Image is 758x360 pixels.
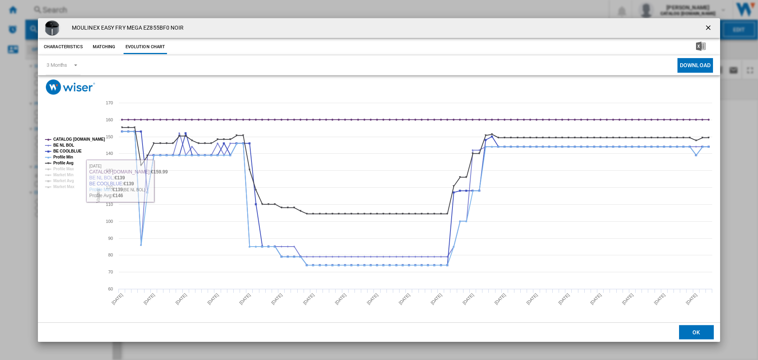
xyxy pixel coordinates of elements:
[53,185,75,189] tspan: Market Max
[334,292,347,305] tspan: [DATE]
[696,41,705,51] img: excel-24x24.png
[106,219,113,224] tspan: 100
[108,270,113,274] tspan: 70
[53,167,74,171] tspan: Profile Max
[96,189,101,203] tspan: Values
[108,236,113,241] tspan: 90
[106,185,113,190] tspan: 120
[589,292,602,305] tspan: [DATE]
[53,149,82,153] tspan: BE COOLBLUE
[174,292,188,305] tspan: [DATE]
[47,62,67,68] div: 3 Months
[108,286,113,291] tspan: 60
[106,134,113,139] tspan: 150
[46,79,95,95] img: logo_wiser_300x94.png
[493,292,507,305] tspan: [DATE]
[525,292,538,305] tspan: [DATE]
[124,40,167,54] button: Evolution chart
[238,292,251,305] tspan: [DATE]
[366,292,379,305] tspan: [DATE]
[683,40,718,54] button: Download in Excel
[143,292,156,305] tspan: [DATE]
[704,24,714,33] ng-md-icon: getI18NText('BUTTONS.CLOSE_DIALOG')
[53,143,74,147] tspan: BE NL BOL
[53,161,73,165] tspan: Profile Avg
[87,40,122,54] button: Matching
[108,253,113,257] tspan: 80
[302,292,315,305] tspan: [DATE]
[111,292,124,305] tspan: [DATE]
[42,40,85,54] button: Characteristics
[68,24,184,32] h4: MOULINEX EASY FRY MEGA EZ855BF0 NOIR
[53,173,73,177] tspan: Market Min
[701,20,717,36] button: getI18NText('BUTTONS.CLOSE_DIALOG')
[677,58,713,73] button: Download
[106,151,113,156] tspan: 140
[557,292,570,305] tspan: [DATE]
[53,137,105,141] tspan: CATALOG [DOMAIN_NAME]
[462,292,475,305] tspan: [DATE]
[44,20,60,36] img: 2109983
[685,292,698,305] tspan: [DATE]
[206,292,220,305] tspan: [DATE]
[53,179,74,183] tspan: Market Avg
[106,100,113,105] tspan: 170
[653,292,666,305] tspan: [DATE]
[679,325,714,339] button: OK
[430,292,443,305] tspan: [DATE]
[106,117,113,122] tspan: 160
[106,202,113,207] tspan: 110
[38,18,720,342] md-dialog: Product popup
[106,168,113,173] tspan: 130
[53,155,73,159] tspan: Profile Min
[398,292,411,305] tspan: [DATE]
[270,292,283,305] tspan: [DATE]
[621,292,634,305] tspan: [DATE]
